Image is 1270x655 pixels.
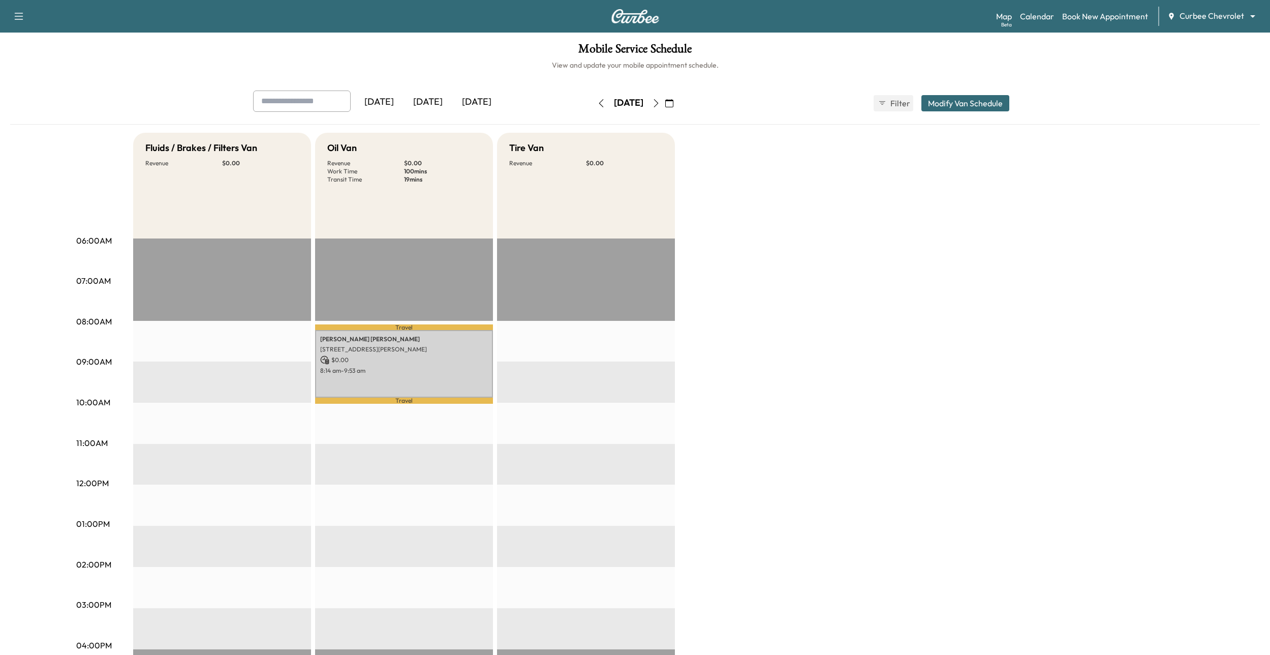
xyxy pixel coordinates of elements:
[404,167,481,175] p: 100 mins
[315,324,493,330] p: Travel
[76,275,111,287] p: 07:00AM
[327,175,404,184] p: Transit Time
[1062,10,1148,22] a: Book New Appointment
[1180,10,1244,22] span: Curbee Chevrolet
[509,141,544,155] h5: Tire Van
[327,167,404,175] p: Work Time
[1020,10,1054,22] a: Calendar
[76,477,109,489] p: 12:00PM
[76,599,111,611] p: 03:00PM
[76,437,108,449] p: 11:00AM
[1001,21,1012,28] div: Beta
[452,91,501,114] div: [DATE]
[996,10,1012,22] a: MapBeta
[76,315,112,327] p: 08:00AM
[404,91,452,114] div: [DATE]
[10,60,1260,70] h6: View and update your mobile appointment schedule.
[890,97,909,109] span: Filter
[76,396,110,408] p: 10:00AM
[355,91,404,114] div: [DATE]
[320,355,488,365] p: $ 0.00
[327,141,357,155] h5: Oil Van
[404,175,481,184] p: 19 mins
[586,159,663,167] p: $ 0.00
[320,335,488,343] p: [PERSON_NAME] [PERSON_NAME]
[327,159,404,167] p: Revenue
[614,97,643,109] div: [DATE]
[222,159,299,167] p: $ 0.00
[320,367,488,375] p: 8:14 am - 9:53 am
[76,234,112,247] p: 06:00AM
[315,398,493,404] p: Travel
[145,159,222,167] p: Revenue
[921,95,1009,111] button: Modify Van Schedule
[76,639,112,651] p: 04:00PM
[76,518,110,530] p: 01:00PM
[10,43,1260,60] h1: Mobile Service Schedule
[874,95,913,111] button: Filter
[320,345,488,353] p: [STREET_ADDRESS][PERSON_NAME]
[76,558,111,571] p: 02:00PM
[509,159,586,167] p: Revenue
[145,141,257,155] h5: Fluids / Brakes / Filters Van
[76,355,112,368] p: 09:00AM
[611,9,660,23] img: Curbee Logo
[404,159,481,167] p: $ 0.00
